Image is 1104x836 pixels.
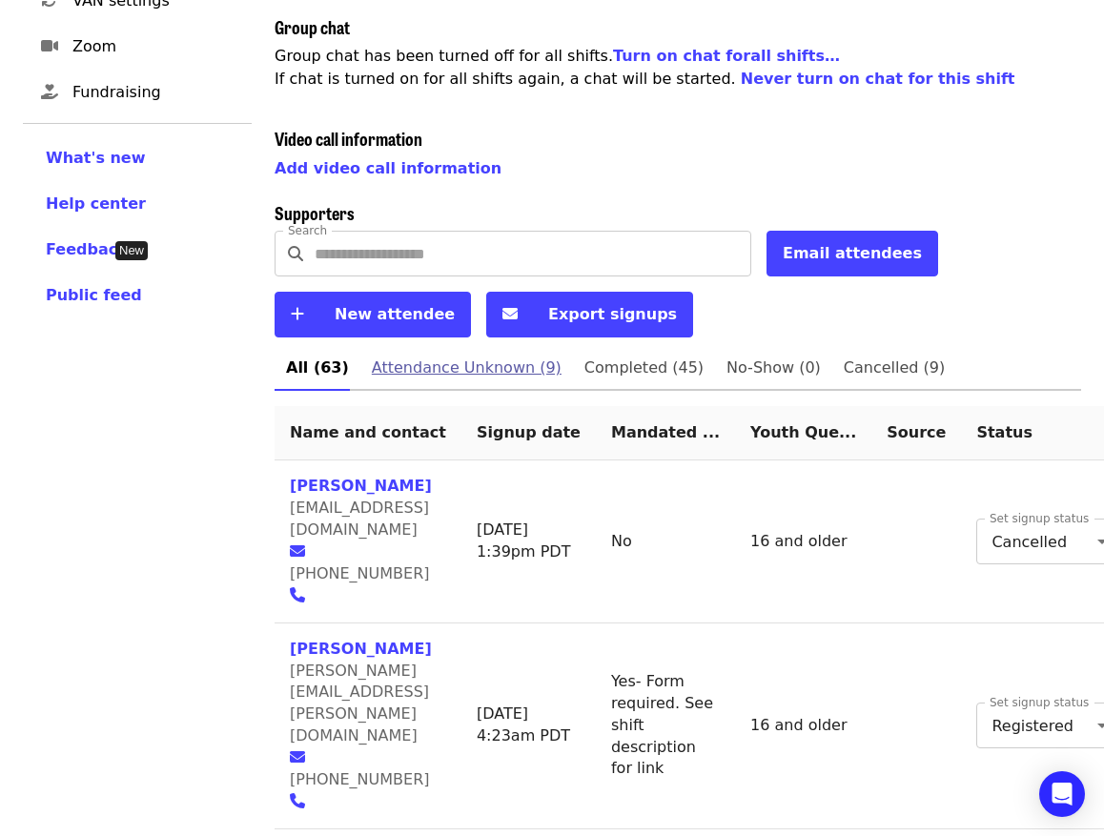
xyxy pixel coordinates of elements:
[767,231,938,276] button: Email attendees
[596,460,735,622] td: No
[290,477,432,495] a: [PERSON_NAME]
[46,194,146,213] span: Help center
[72,81,236,104] span: Fundraising
[23,70,252,115] a: Fundraising
[288,225,327,236] label: Search
[735,623,871,829] td: 16 and older
[584,355,704,381] span: Completed (45)
[832,345,956,391] a: Cancelled (9)
[290,662,429,745] span: [PERSON_NAME][EMAIL_ADDRESS][PERSON_NAME][DOMAIN_NAME]
[726,355,821,381] span: No-Show (0)
[23,24,252,70] a: Zoom
[286,355,349,381] span: All (63)
[596,623,735,829] td: Yes- Form required. See shift description for link
[613,47,840,65] a: Turn on chat forall shifts…
[46,149,146,167] span: What's new
[46,193,229,215] a: Help center
[844,355,945,381] span: Cancelled (9)
[290,792,305,810] i: phone icon
[461,406,596,460] th: Signup date
[290,542,305,561] i: envelope icon
[290,542,317,561] a: envelope icon
[41,83,58,101] i: hand-holding-heart icon
[275,126,422,151] span: Video call information
[288,245,303,263] i: search icon
[46,286,142,304] span: Public feed
[290,748,305,766] i: envelope icon
[72,35,236,58] span: Zoom
[46,284,229,307] a: Public feed
[275,14,350,39] span: Group chat
[290,640,432,658] a: [PERSON_NAME]
[46,238,128,261] button: Feedback
[783,244,922,262] span: Email attendees
[461,623,596,829] td: [DATE] 4:23am PDT
[750,423,856,441] span: Youth Question
[335,305,455,323] span: New attendee
[573,345,715,391] a: Completed (45)
[275,406,461,460] th: Name and contact
[735,460,871,622] td: 16 and older
[275,200,355,225] span: Supporters
[275,47,1015,88] span: Group chat has been turned off for all shifts . If chat is turned on for all shifts again, a chat...
[46,147,229,170] a: What's new
[990,697,1089,708] label: Set signup status
[372,355,562,381] span: Attendance Unknown (9)
[290,770,430,788] span: [PHONE_NUMBER]
[41,37,58,55] i: video icon
[290,586,317,604] a: phone icon
[741,68,1015,91] button: Never turn on chat for this shift
[486,292,693,337] button: Export signups
[291,305,304,323] i: plus icon
[115,241,148,260] div: Tooltip anchor
[275,345,360,391] a: All (63)
[715,345,832,391] a: No-Show (0)
[315,231,751,276] input: Search
[290,586,305,604] i: phone icon
[502,305,518,323] i: envelope icon
[290,748,317,766] a: envelope icon
[275,292,471,337] button: New attendee
[461,460,596,622] td: [DATE] 1:39pm PDT
[548,305,677,323] span: Export signups
[360,345,573,391] a: Attendance Unknown (9)
[990,513,1089,524] label: Set signup status
[976,423,1032,441] span: Status
[290,792,317,810] a: phone icon
[871,406,961,460] th: Source
[290,499,429,539] span: [EMAIL_ADDRESS][DOMAIN_NAME]
[290,564,430,582] span: [PHONE_NUMBER]
[1039,771,1085,817] div: Open Intercom Messenger
[275,159,501,177] a: Add video call information
[611,423,720,441] span: Mandated Service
